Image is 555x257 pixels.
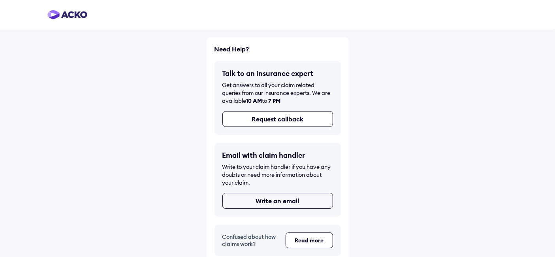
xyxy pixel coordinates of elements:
[214,45,341,53] h6: Need Help?
[222,111,333,127] button: Request callback
[222,151,333,160] h5: Email with claim handler
[246,97,262,104] span: 10 AM
[222,163,333,187] div: Write to your claim handler if you have any doubts or need more information about your claim.
[286,232,333,248] button: Read more
[222,81,333,105] div: Get answers to all your claim related queries from our insurance experts. We are available to
[269,97,281,104] span: 7 PM
[222,233,279,248] h5: Confused about how claims work?
[222,69,333,78] h5: Talk to an insurance expert
[47,10,87,19] img: horizontal-gradient.png
[222,193,333,209] button: Write an email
